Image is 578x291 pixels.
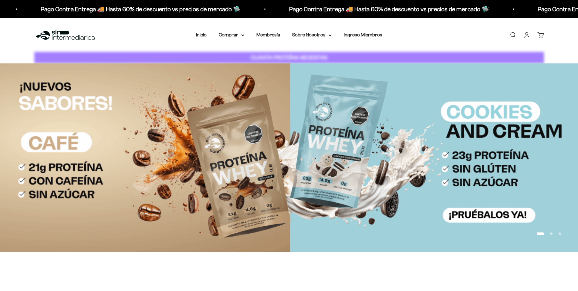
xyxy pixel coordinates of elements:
[251,54,327,61] strong: CUANTA PROTEÍNA NECESITAS
[292,31,332,39] summary: Sobre Nosotros
[219,31,244,39] summary: Comprar
[39,4,239,14] p: Pago Contra Entrega 🚚 Hasta 60% de descuento vs precios de mercado 🛸
[256,32,280,37] a: Membresía
[288,4,488,14] p: Pago Contra Entrega 🚚 Hasta 60% de descuento vs precios de mercado 🛸
[344,32,382,37] a: Ingreso Miembros
[196,32,207,37] a: Inicio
